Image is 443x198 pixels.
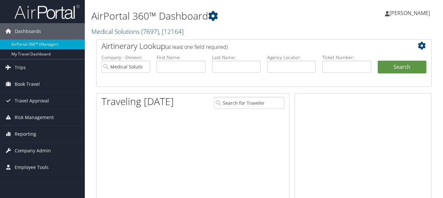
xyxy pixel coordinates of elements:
[390,9,430,17] span: [PERSON_NAME]
[214,97,284,109] input: Search for Traveler
[159,27,184,36] span: , [ 12164 ]
[15,159,49,175] span: Employee Tools
[14,4,80,20] img: airportal-logo.png
[15,126,36,142] span: Reporting
[378,61,426,74] button: Search
[267,54,316,61] label: Agency Locator:
[15,93,49,109] span: Travel Approval
[101,40,399,52] h2: Airtinerary Lookup
[15,59,26,76] span: Trips
[101,54,150,61] label: Company - Division:
[212,54,261,61] label: Last Name:
[165,43,228,51] span: (at least one field required)
[91,9,321,23] h1: AirPortal 360™ Dashboard
[15,109,54,126] span: Risk Management
[15,76,40,92] span: Book Travel
[157,54,205,61] label: First Name:
[91,27,184,36] a: Medical Solutions
[385,3,436,23] a: [PERSON_NAME]
[322,54,371,61] label: Ticket Number:
[141,27,159,36] span: ( 7697 )
[101,95,174,108] h1: Traveling [DATE]
[15,143,51,159] span: Company Admin
[15,23,41,39] span: Dashboards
